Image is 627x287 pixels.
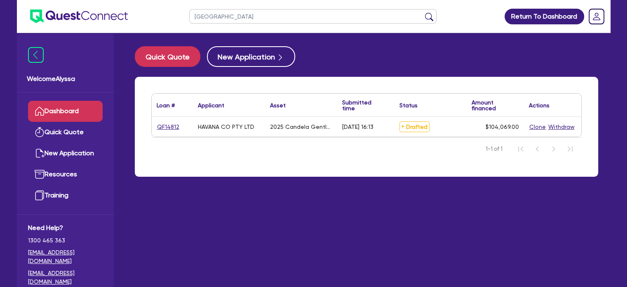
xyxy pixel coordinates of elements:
a: Resources [28,164,103,185]
div: Actions [529,102,550,108]
a: QF14812 [157,122,180,132]
button: Withdraw [548,122,575,132]
img: quest-connect-logo-blue [30,9,128,23]
div: Amount financed [472,100,519,111]
a: Quick Quote [135,46,207,67]
a: [EMAIL_ADDRESS][DOMAIN_NAME] [28,248,103,266]
div: Status [399,102,418,108]
a: Return To Dashboard [505,9,584,24]
button: Previous Page [529,141,545,157]
img: icon-menu-close [28,47,44,63]
div: Loan # [157,102,175,108]
img: new-application [35,148,45,158]
img: quick-quote [35,127,45,137]
a: [EMAIL_ADDRESS][DOMAIN_NAME] [28,269,103,286]
img: resources [35,169,45,179]
div: Asset [270,102,286,108]
div: Submitted time [342,100,382,111]
div: HAVANA CO PTY LTD [198,123,254,130]
button: Quick Quote [135,46,200,67]
span: 1-1 of 1 [486,145,503,153]
span: $104,069.00 [486,123,519,130]
a: Training [28,185,103,206]
span: Welcome Alyssa [27,74,104,84]
a: New Application [28,143,103,164]
button: New Application [207,46,295,67]
button: Next Page [545,141,562,157]
div: 2025 Candela GentleMax Pro [270,123,332,130]
a: Dashboard [28,101,103,122]
button: First Page [512,141,529,157]
button: Clone [529,122,546,132]
span: Need Help? [28,223,103,233]
button: Last Page [562,141,578,157]
a: Dropdown toggle [586,6,607,27]
div: Applicant [198,102,224,108]
input: Search by name, application ID or mobile number... [189,9,437,24]
img: training [35,190,45,200]
a: Quick Quote [28,122,103,143]
div: [DATE] 16:13 [342,123,373,130]
span: 1300 465 363 [28,236,103,245]
span: Drafted [399,121,430,132]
